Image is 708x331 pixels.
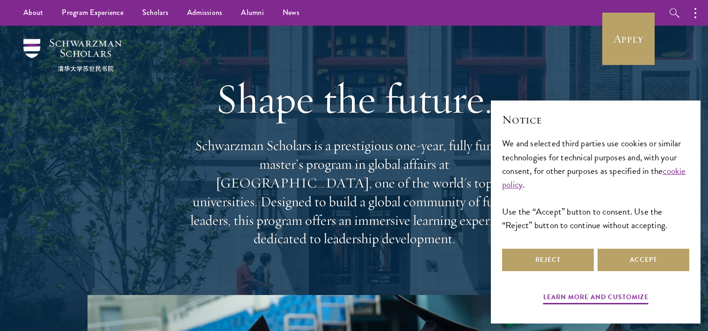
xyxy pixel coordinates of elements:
[502,112,689,128] h2: Notice
[186,137,523,248] p: Schwarzman Scholars is a prestigious one-year, fully funded master’s program in global affairs at...
[23,39,122,72] img: Schwarzman Scholars
[502,249,594,271] button: Reject
[543,291,649,306] button: Learn more and customize
[598,249,689,271] button: Accept
[186,72,523,125] h1: Shape the future.
[502,137,689,231] div: We and selected third parties use cookies or similar technologies for technical purposes and, wit...
[602,13,655,65] a: Apply
[502,164,686,191] a: cookie policy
